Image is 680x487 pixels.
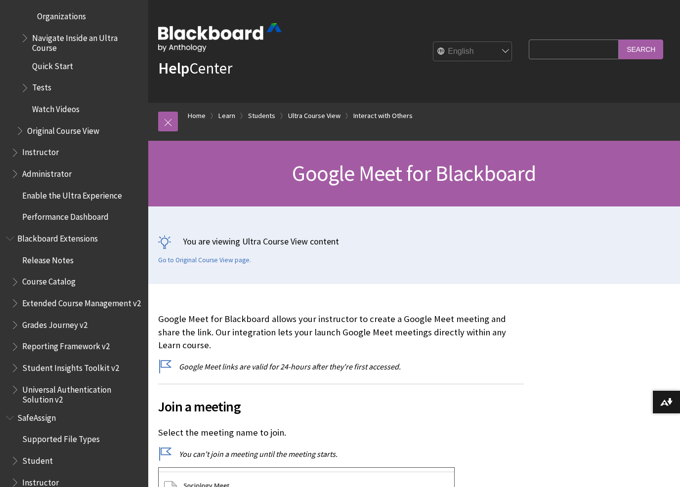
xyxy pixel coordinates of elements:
[17,230,98,243] span: Blackboard Extensions
[32,80,51,93] span: Tests
[288,110,340,122] a: Ultra Course View
[158,396,524,417] span: Join a meeting
[433,42,512,62] select: Site Language Selector
[22,252,74,265] span: Release Notes
[619,40,663,59] input: Search
[248,110,275,122] a: Students
[22,209,109,222] span: Performance Dashboard
[27,122,99,136] span: Original Course View
[22,381,141,405] span: Universal Authentication Solution v2
[17,409,56,423] span: SafeAssign
[32,58,73,71] span: Quick Start
[22,317,87,330] span: Grades Journey v2
[22,360,119,373] span: Student Insights Toolkit v2
[22,187,122,201] span: Enable the Ultra Experience
[22,452,53,466] span: Student
[22,274,76,287] span: Course Catalog
[32,101,80,114] span: Watch Videos
[22,338,110,352] span: Reporting Framework v2
[6,230,142,405] nav: Book outline for Blackboard Extensions
[158,23,282,52] img: Blackboard by Anthology
[22,165,72,179] span: Administrator
[37,8,86,21] span: Organizations
[292,160,536,187] span: Google Meet for Blackboard
[158,235,670,247] p: You are viewing Ultra Course View content
[22,431,100,445] span: Supported File Types
[158,256,251,265] a: Go to Original Course View page.
[158,313,524,352] p: Google Meet for Blackboard allows your instructor to create a Google Meet meeting and share the l...
[158,426,524,439] p: Select the meeting name to join.
[353,110,413,122] a: Interact with Others
[158,448,524,459] p: You can't join a meeting until the meeting starts.
[158,58,189,78] strong: Help
[22,295,141,308] span: Extended Course Management v2
[188,110,206,122] a: Home
[158,58,232,78] a: HelpCenter
[32,30,141,53] span: Navigate Inside an Ultra Course
[218,110,235,122] a: Learn
[158,361,524,372] p: Google Meet links are valid for 24-hours after they're first accessed.
[22,144,59,158] span: Instructor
